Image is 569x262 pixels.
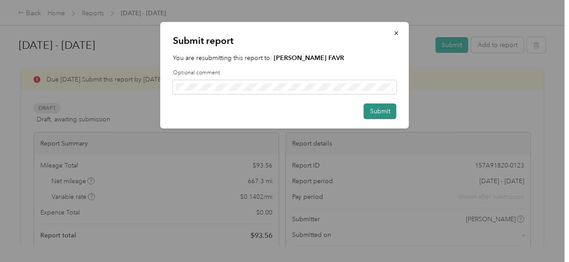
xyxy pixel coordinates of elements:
[519,212,569,262] iframe: Everlance-gr Chat Button Frame
[274,54,344,62] strong: [PERSON_NAME] FAVR
[173,53,397,63] p: You are resubmitting this report to:
[173,69,397,77] label: Optional comment
[173,34,397,47] p: Submit report
[364,103,397,119] button: Submit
